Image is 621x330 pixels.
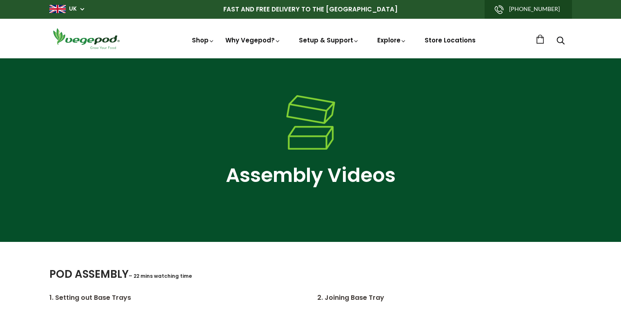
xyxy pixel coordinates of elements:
[317,292,572,303] h4: 2. Joining Base Tray
[69,5,77,13] a: UK
[299,36,359,44] a: Setup & Support
[129,272,192,279] span: – 22 mins watching time
[49,266,572,282] h3: POD ASSEMBLY
[286,95,335,150] img: Events icon
[49,27,123,50] img: Vegepod
[225,36,281,44] a: Why Vegepod?
[425,36,476,44] a: Store Locations
[49,5,66,13] img: gb_large.png
[192,36,215,44] a: Shop
[49,161,572,190] h1: Assembly Videos
[49,292,304,303] h4: 1. Setting out Base Trays
[556,37,565,46] a: Search
[377,36,407,44] a: Explore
